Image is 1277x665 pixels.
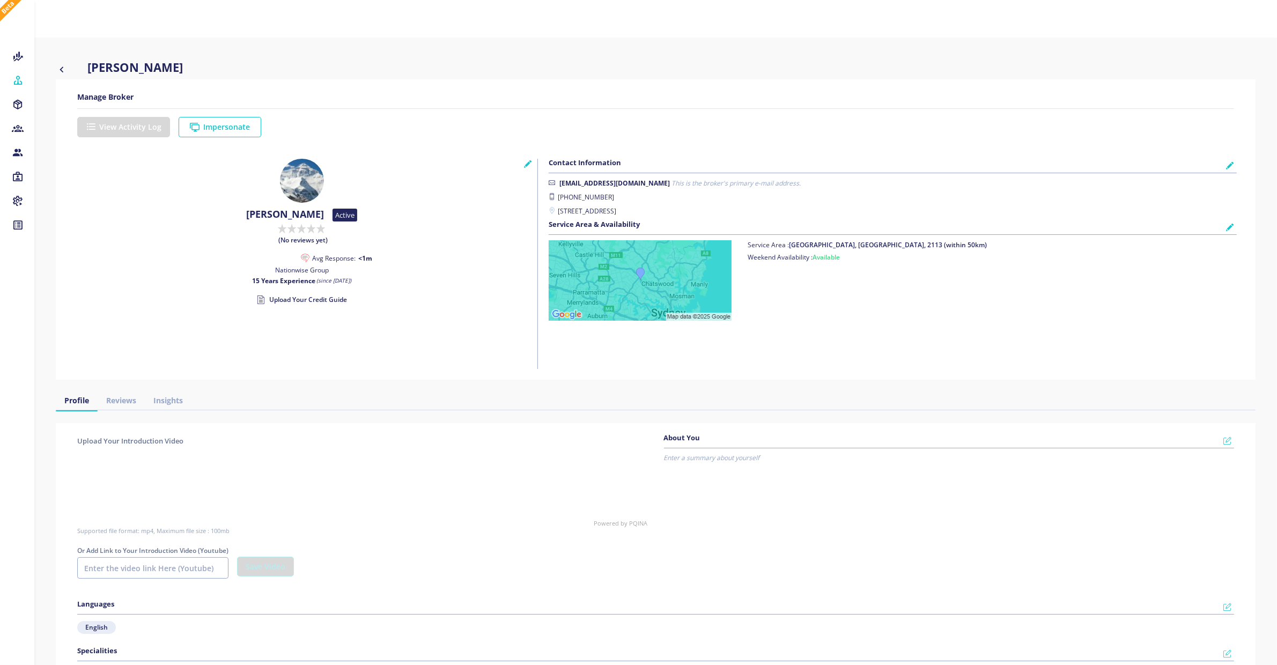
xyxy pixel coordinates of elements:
[275,265,329,275] label: Nationwise Group
[77,545,228,556] label: Or Add Link to Your Introduction Video (Youtube)
[789,240,987,249] b: [GEOGRAPHIC_DATA], [GEOGRAPHIC_DATA], 2113 (within 50km)
[179,117,261,137] button: Impersonate
[246,209,324,220] h4: [PERSON_NAME]
[664,434,700,442] h5: About You
[77,557,228,579] input: Enter the video link Here (Youtube)
[748,240,987,250] label: Service Area :
[333,209,357,221] span: Active
[664,454,1235,462] h6: Enter a summary about yourself
[549,159,621,167] h5: Contact Information
[748,253,987,262] label: Weekend Availability :
[813,253,840,262] span: Available
[549,220,640,229] h5: Service Area & Availability
[145,390,191,410] a: Insights
[77,91,134,102] label: Manage Broker
[237,557,294,577] button: Save Video
[77,600,114,609] h5: Languages
[77,621,116,634] div: English
[316,277,351,285] i: (since [DATE])
[179,120,261,132] a: Impersonate
[77,527,648,535] span: Supported file format: mp4, Maximum file size : 100mb
[671,179,801,188] small: This is the broker's primary e-mail address.
[87,59,183,75] h4: [PERSON_NAME]
[278,236,328,244] span: (No reviews yet)
[594,521,648,526] a: Powered by PQINA
[256,294,347,306] a: Upload Your Credit Guide
[549,193,1237,202] label: [PHONE_NUMBER]
[98,390,145,410] a: Reviews
[67,277,537,285] p: 15 Years Experience
[559,179,670,188] b: [EMAIL_ADDRESS][DOMAIN_NAME]
[549,206,1237,216] label: [STREET_ADDRESS]
[56,390,98,410] a: Profile
[77,436,183,446] label: Upload Your Introduction Video
[312,254,356,262] span: Avg Response:
[549,240,732,321] img: staticmap
[77,647,117,655] h5: Specialities
[280,159,324,203] img: 08dd39db-49b3-640e-a340-7cf77b54ca98-638755224187695834.png
[358,254,372,262] span: <1m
